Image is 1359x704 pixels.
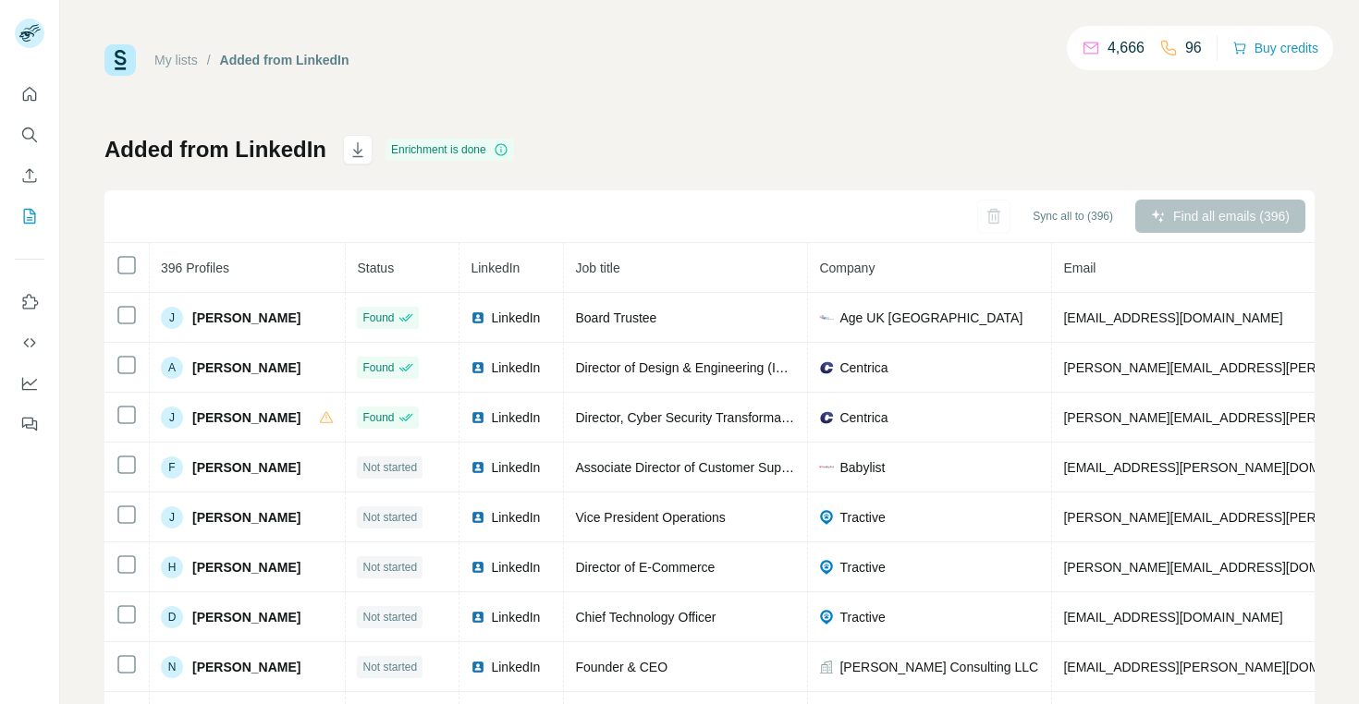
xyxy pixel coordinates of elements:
button: Use Surfe API [15,326,44,359]
span: Company [819,261,875,275]
span: [EMAIL_ADDRESS][DOMAIN_NAME] [1063,610,1282,625]
span: Not started [362,559,417,576]
div: A [161,357,183,379]
span: LinkedIn [491,408,540,427]
span: [PERSON_NAME] [192,458,300,477]
span: Centrica [839,408,888,427]
button: Sync all to (396) [1020,202,1126,230]
span: [PERSON_NAME] [192,558,300,577]
span: Director, Cyber Security Transformation [575,410,802,425]
span: Babylist [839,458,885,477]
img: company-logo [819,610,834,625]
span: Associate Director of Customer Support [575,460,803,475]
img: company-logo [819,466,834,469]
div: J [161,506,183,528]
span: 396 Profiles [161,261,229,275]
div: J [161,307,183,329]
span: LinkedIn [491,458,540,477]
span: LinkedIn [491,658,540,676]
span: Tractive [839,558,885,577]
span: LinkedIn [491,608,540,626]
span: LinkedIn [471,261,520,275]
button: Buy credits [1232,35,1318,61]
img: LinkedIn logo [471,560,485,575]
button: Feedback [15,407,44,441]
span: Not started [362,609,417,625]
button: Use Surfe on LinkedIn [15,285,44,319]
span: Founder & CEO [575,660,667,674]
div: Added from LinkedIn [220,51,349,69]
img: LinkedIn logo [471,310,485,325]
span: Tractive [839,608,885,626]
a: My lists [154,53,198,67]
img: company-logo [819,360,834,375]
span: Vice President Operations [575,510,725,525]
span: [PERSON_NAME] [192,658,300,676]
button: My lists [15,200,44,233]
li: / [207,51,211,69]
span: Director of E-Commerce [575,560,715,575]
span: Age UK [GEOGRAPHIC_DATA] [839,309,1022,327]
span: Email [1063,261,1096,275]
span: LinkedIn [491,508,540,527]
img: LinkedIn logo [471,610,485,625]
img: Surfe Logo [104,44,136,76]
button: Quick start [15,78,44,111]
p: 4,666 [1108,37,1145,59]
div: D [161,606,183,628]
img: LinkedIn logo [471,510,485,525]
span: Director of Design & Engineering (INTERIM) [575,360,829,375]
span: [PERSON_NAME] Consulting LLC [839,658,1038,676]
img: LinkedIn logo [471,410,485,425]
span: Not started [362,509,417,526]
h1: Added from LinkedIn [104,135,326,164]
span: Found [362,310,394,326]
span: [EMAIL_ADDRESS][DOMAIN_NAME] [1063,310,1282,325]
span: Status [357,261,394,275]
div: F [161,456,183,479]
span: Board Trustee [575,310,656,325]
button: Search [15,118,44,152]
img: LinkedIn logo [471,660,485,674]
button: Enrich CSV [15,159,44,192]
span: [PERSON_NAME] [192,608,300,626]
span: [PERSON_NAME] [192,508,300,527]
div: Enrichment is done [386,139,514,161]
span: Not started [362,659,417,675]
div: N [161,656,183,678]
span: Job title [575,261,619,275]
span: Not started [362,459,417,476]
img: company-logo [819,410,834,425]
span: [PERSON_NAME] [192,309,300,327]
img: company-logo [819,560,834,575]
span: Found [362,359,394,376]
p: 96 [1185,37,1202,59]
img: LinkedIn logo [471,460,485,475]
div: H [161,556,183,578]
img: company-logo [819,510,834,525]
span: LinkedIn [491,309,540,327]
button: Dashboard [15,367,44,400]
span: [PERSON_NAME] [192,358,300,377]
span: Found [362,409,394,426]
div: J [161,407,183,429]
span: Tractive [839,508,885,527]
span: [PERSON_NAME] [192,408,300,427]
span: Chief Technology Officer [575,610,716,625]
span: Sync all to (396) [1033,208,1113,225]
span: LinkedIn [491,358,540,377]
img: company-logo [819,315,834,321]
img: LinkedIn logo [471,360,485,375]
span: Centrica [839,358,888,377]
span: LinkedIn [491,558,540,577]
